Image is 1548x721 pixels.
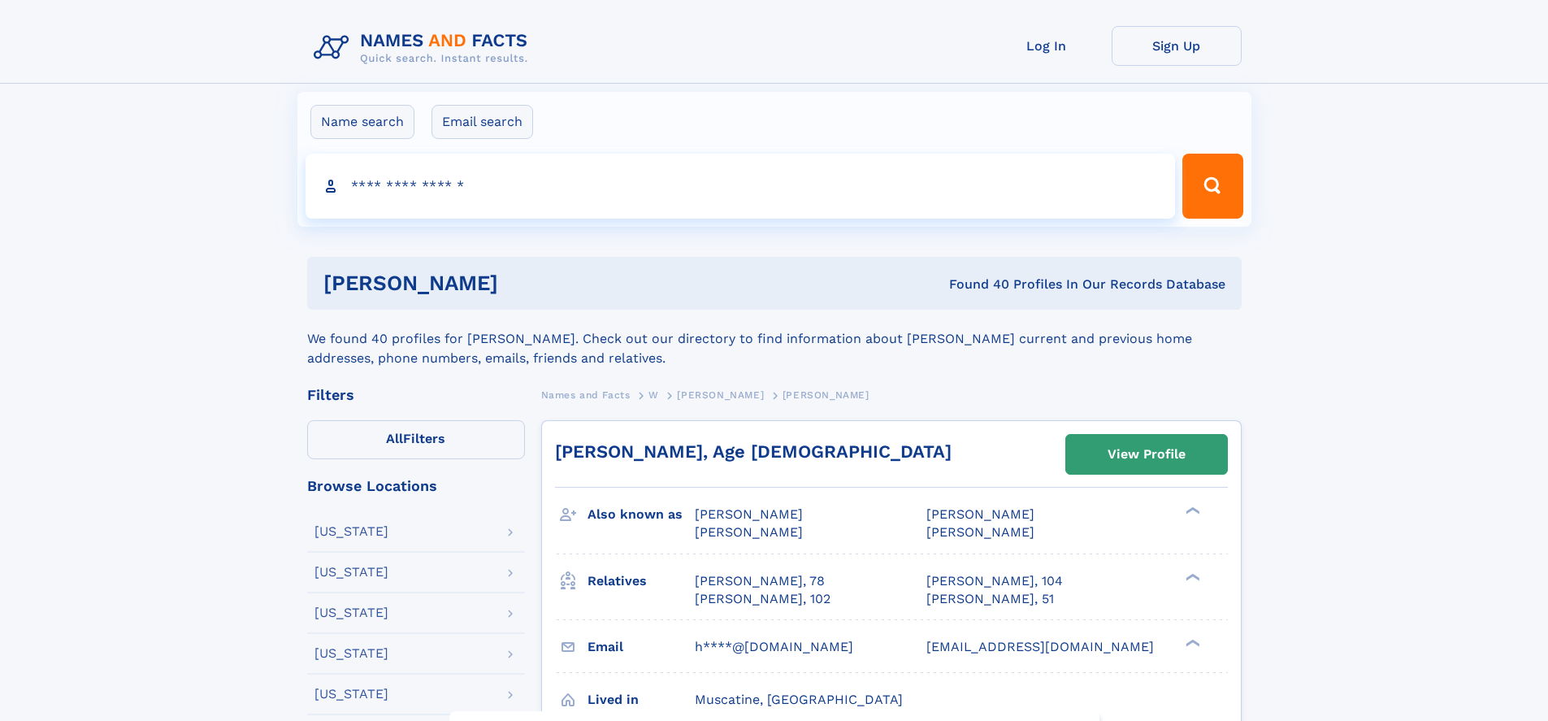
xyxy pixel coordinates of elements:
[541,384,631,405] a: Names and Facts
[1182,154,1242,219] button: Search Button
[695,572,825,590] a: [PERSON_NAME], 78
[677,384,764,405] a: [PERSON_NAME]
[386,431,403,446] span: All
[926,506,1034,522] span: [PERSON_NAME]
[1182,637,1201,648] div: ❯
[648,389,659,401] span: W
[314,566,388,579] div: [US_STATE]
[1182,571,1201,582] div: ❯
[431,105,533,139] label: Email search
[695,524,803,540] span: [PERSON_NAME]
[588,501,695,528] h3: Also known as
[677,389,764,401] span: [PERSON_NAME]
[307,479,525,493] div: Browse Locations
[783,389,869,401] span: [PERSON_NAME]
[306,154,1176,219] input: search input
[307,310,1242,368] div: We found 40 profiles for [PERSON_NAME]. Check out our directory to find information about [PERSON...
[982,26,1112,66] a: Log In
[314,525,388,538] div: [US_STATE]
[310,105,414,139] label: Name search
[307,420,525,459] label: Filters
[323,273,724,293] h1: [PERSON_NAME]
[588,567,695,595] h3: Relatives
[1112,26,1242,66] a: Sign Up
[926,590,1054,608] a: [PERSON_NAME], 51
[1182,506,1201,516] div: ❯
[588,633,695,661] h3: Email
[695,590,830,608] a: [PERSON_NAME], 102
[314,606,388,619] div: [US_STATE]
[648,384,659,405] a: W
[723,276,1225,293] div: Found 40 Profiles In Our Records Database
[588,686,695,714] h3: Lived in
[926,639,1154,654] span: [EMAIL_ADDRESS][DOMAIN_NAME]
[314,688,388,701] div: [US_STATE]
[695,692,903,707] span: Muscatine, [GEOGRAPHIC_DATA]
[926,572,1063,590] a: [PERSON_NAME], 104
[1066,435,1227,474] a: View Profile
[307,26,541,70] img: Logo Names and Facts
[926,524,1034,540] span: [PERSON_NAME]
[1108,436,1186,473] div: View Profile
[314,647,388,660] div: [US_STATE]
[695,506,803,522] span: [PERSON_NAME]
[307,388,525,402] div: Filters
[555,441,952,462] a: [PERSON_NAME], Age [DEMOGRAPHIC_DATA]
